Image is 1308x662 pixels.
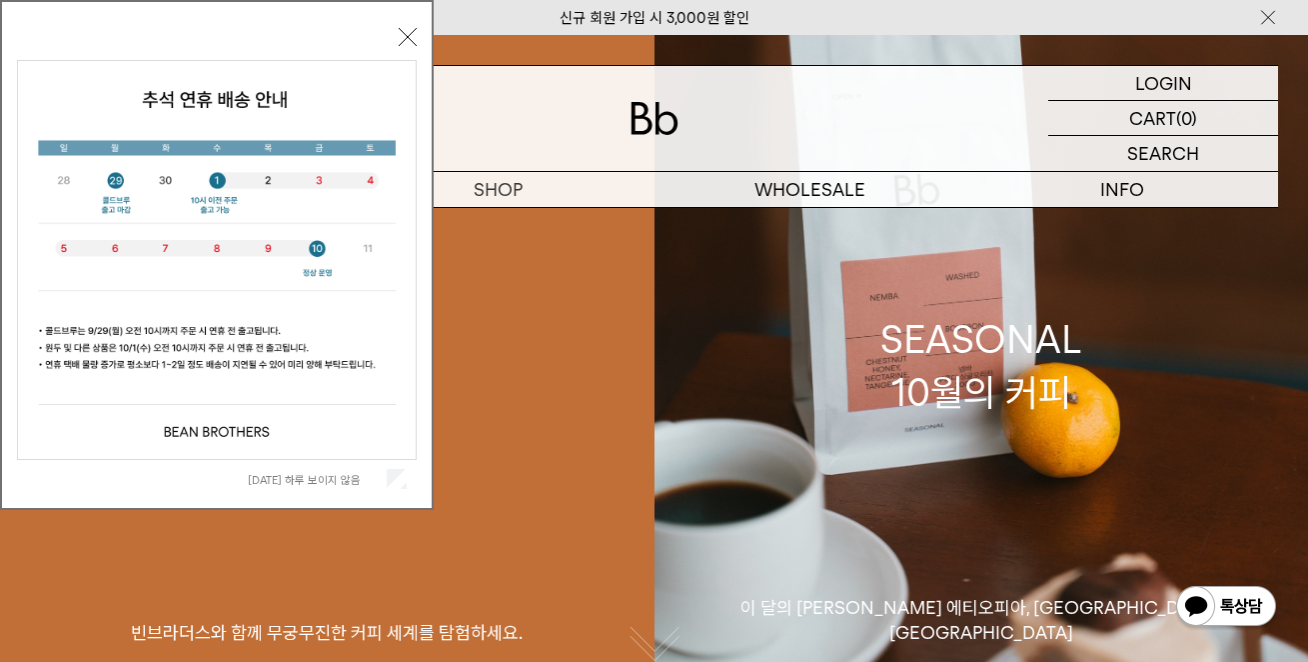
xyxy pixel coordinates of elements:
img: 로고 [631,102,678,135]
div: SEASONAL 10월의 커피 [880,313,1082,419]
img: 카카오톡 채널 1:1 채팅 버튼 [1174,584,1278,632]
p: LOGIN [1135,66,1192,100]
a: SHOP [342,172,654,207]
a: CART (0) [1048,101,1278,136]
a: 신규 회원 가입 시 3,000원 할인 [560,9,749,27]
p: (0) [1176,101,1197,135]
p: SEARCH [1127,136,1199,171]
p: WHOLESALE [654,172,966,207]
label: [DATE] 하루 보이지 않음 [248,473,383,487]
p: INFO [966,172,1278,207]
a: LOGIN [1048,66,1278,101]
p: CART [1129,101,1176,135]
button: 닫기 [399,28,417,46]
img: 5e4d662c6b1424087153c0055ceb1a13_140731.jpg [18,61,416,459]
